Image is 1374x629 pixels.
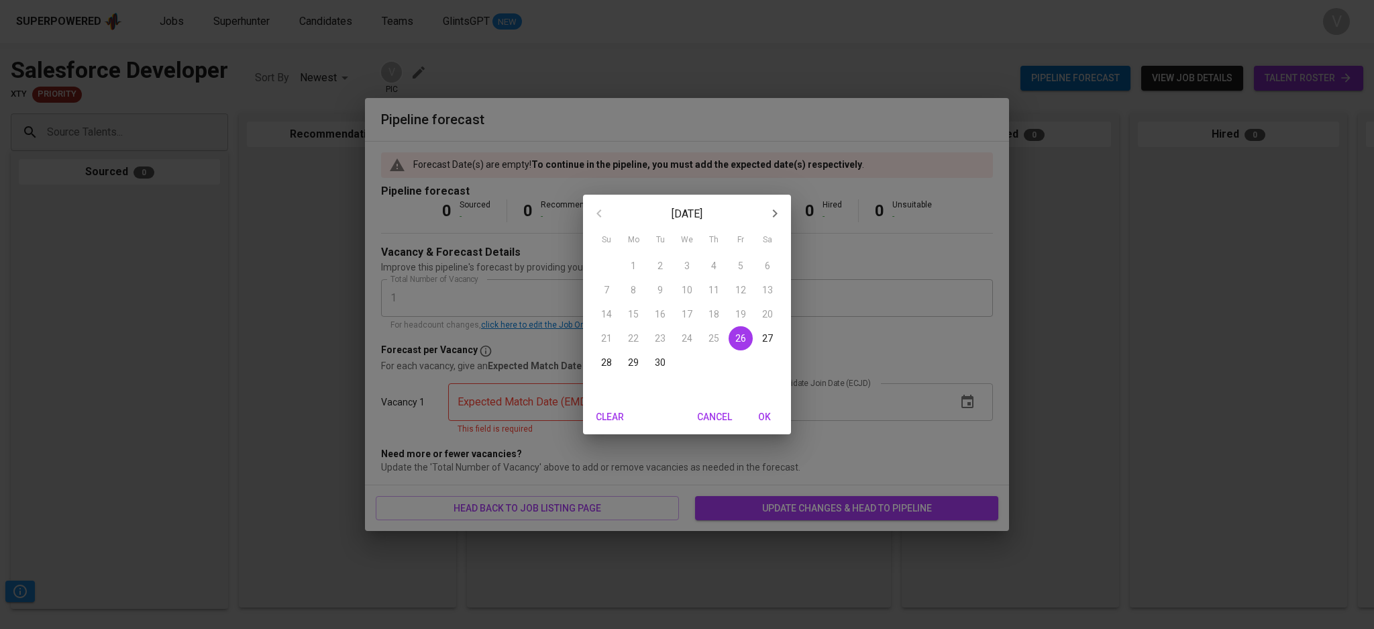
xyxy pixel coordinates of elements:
[743,405,786,430] button: OK
[588,405,631,430] button: Clear
[735,332,746,345] p: 26
[648,350,672,375] button: 30
[601,356,612,369] p: 28
[729,326,753,350] button: 26
[675,234,699,247] span: We
[702,234,726,247] span: Th
[762,332,773,345] p: 27
[594,350,619,375] button: 28
[697,409,732,426] span: Cancel
[594,409,626,426] span: Clear
[755,326,780,350] button: 27
[615,206,759,222] p: [DATE]
[621,234,645,247] span: Mo
[621,350,645,375] button: 29
[692,405,737,430] button: Cancel
[648,234,672,247] span: Tu
[729,234,753,247] span: Fr
[628,356,639,369] p: 29
[748,409,780,426] span: OK
[655,356,666,369] p: 30
[755,234,780,247] span: Sa
[594,234,619,247] span: Su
